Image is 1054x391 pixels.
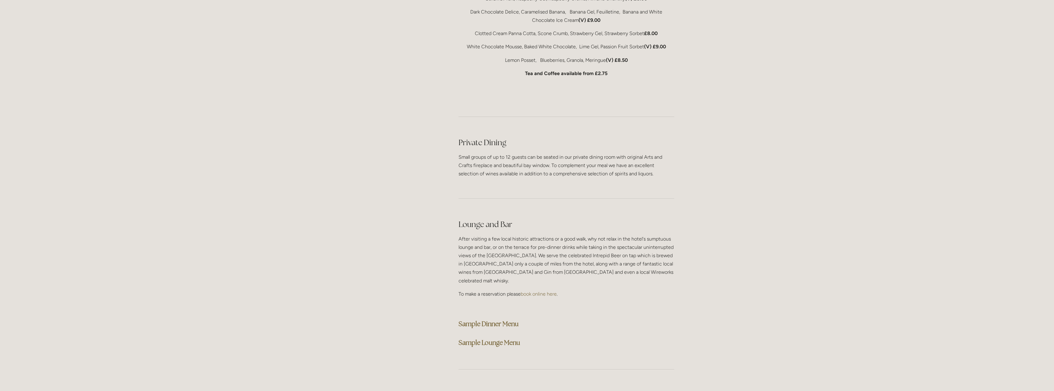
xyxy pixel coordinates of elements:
a: Sample Lounge Menu [459,338,520,347]
strong: £8.00 [644,30,658,36]
strong: (V) £9.00 [579,17,600,23]
p: Lemon Posset, Blueberries, Granola, Meringue [459,56,674,64]
p: Dark Chocolate Delice, Caramelised Banana, Banana Gel, Feuilletine, Banana and White Chocolate Ic... [459,8,674,24]
a: Sample Dinner Menu [459,320,519,328]
p: Small groups of up to 12 guests can be seated in our private dining room with original Arts and C... [459,153,674,178]
p: To make a reservation please . [459,290,674,298]
h2: Private Dining [459,137,674,148]
p: After visiting a few local historic attractions or a good walk, why not relax in the hotel's sump... [459,235,674,285]
strong: (V) £8.50 [606,57,628,63]
p: White Chocolate Mousse, Baked White Chocolate, Lime Gel, Passion Fruit Sorbet [459,42,674,51]
strong: Tea and Coffee available from £2.75 [525,70,607,76]
p: Clotted Cream Panna Cotta, Scone Crumb, Strawberry Gel, Strawberry Sorbet [459,29,674,38]
h2: Lounge and Bar [459,219,674,230]
strong: (V) £9.00 [644,44,666,50]
a: book online here [521,291,557,297]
